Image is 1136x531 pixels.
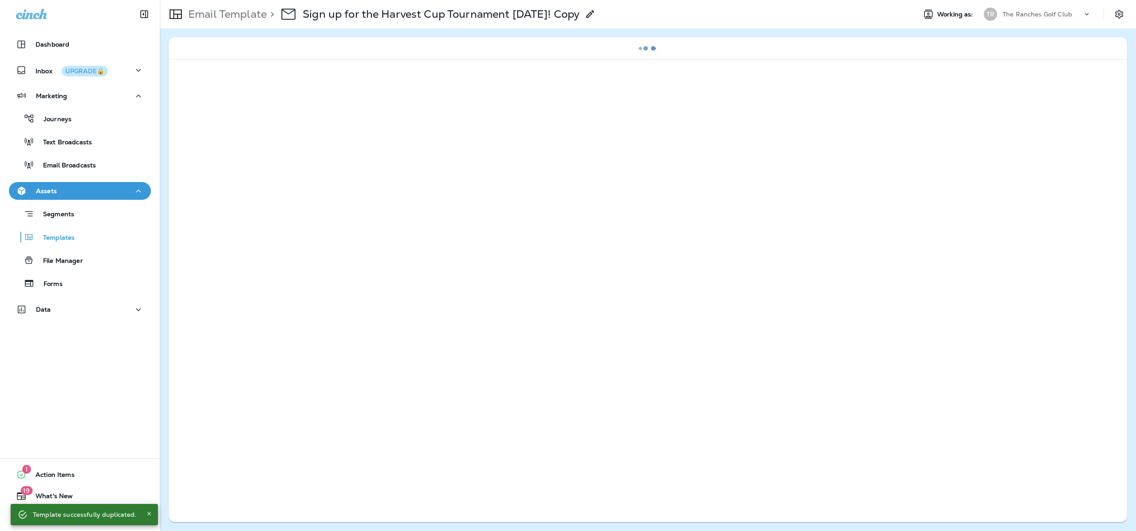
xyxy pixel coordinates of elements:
button: Text Broadcasts [9,132,151,151]
div: UPGRADE🔒 [65,68,104,74]
p: Email Template [185,8,267,21]
p: Forms [35,280,63,289]
p: Text Broadcasts [34,139,92,147]
button: Dashboard [9,36,151,53]
p: Dashboard [35,41,69,48]
span: What's New [27,492,73,503]
button: Close [144,508,154,519]
button: Segments [9,204,151,223]
button: Data [9,301,151,318]
p: The Ranches Golf Club [1002,11,1072,18]
div: Template successfully duplicated. [33,507,137,523]
p: Assets [36,187,57,194]
div: Sign up for the Harvest Cup Tournament Today! Copy [303,8,580,21]
p: File Manager [34,257,83,265]
span: 1 [22,465,31,474]
button: Assets [9,182,151,200]
p: Segments [34,210,74,219]
button: Journeys [9,109,151,128]
button: Marketing [9,87,151,105]
div: TR [984,8,997,21]
button: Templates [9,228,151,246]
p: Templates [34,234,75,242]
button: Settings [1111,6,1127,22]
p: Inbox [35,66,108,75]
p: Journeys [35,115,71,124]
button: InboxUPGRADE🔒 [9,61,151,79]
p: Marketing [36,92,67,99]
span: Action Items [27,471,75,482]
p: Email Broadcasts [34,162,96,170]
p: Sign up for the Harvest Cup Tournament [DATE]! Copy [303,8,580,21]
button: UPGRADE🔒 [62,66,108,76]
button: Forms [9,274,151,293]
button: 1Action Items [9,466,151,483]
button: File Manager [9,251,151,269]
button: Support [9,508,151,526]
span: Working as: [937,11,975,18]
button: Email Broadcasts [9,155,151,174]
p: Data [36,306,51,313]
span: 19 [20,486,32,495]
button: Collapse Sidebar [132,5,157,23]
p: > [267,8,274,21]
button: 19What's New [9,487,151,505]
